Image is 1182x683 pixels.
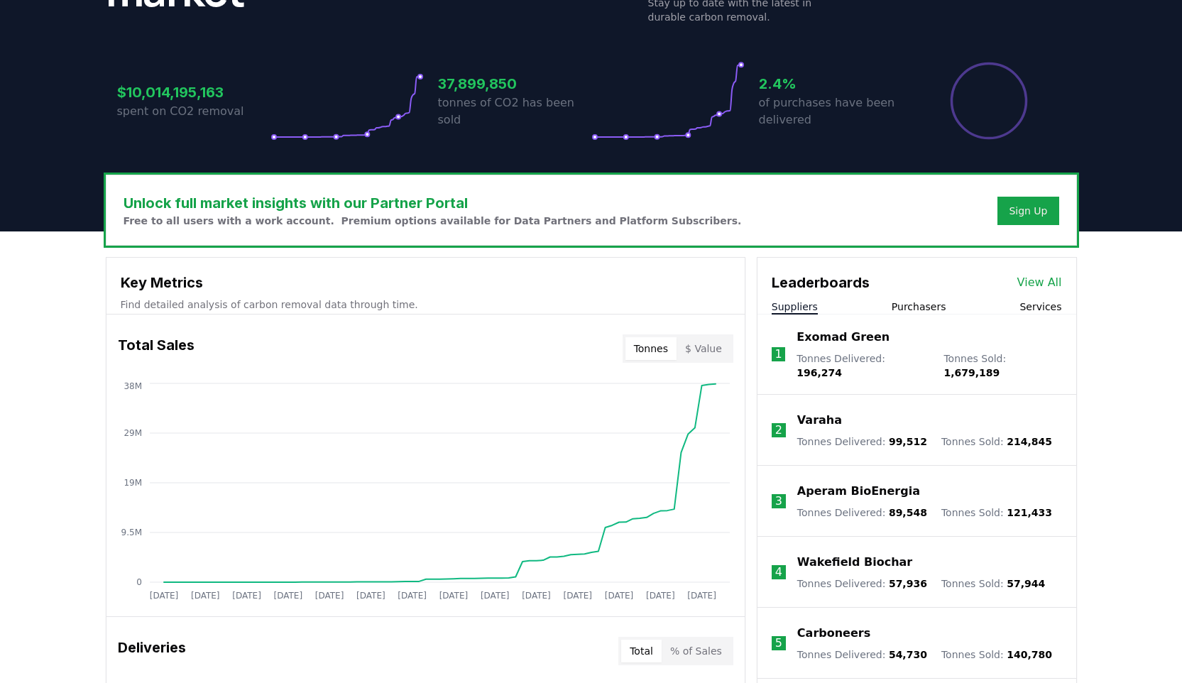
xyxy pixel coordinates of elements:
[1007,578,1045,589] span: 57,944
[759,94,912,129] p: of purchases have been delivered
[121,272,730,293] h3: Key Metrics
[117,103,270,120] p: spent on CO2 removal
[625,337,677,360] button: Tonnes
[775,422,782,439] p: 2
[889,436,927,447] span: 99,512
[1007,507,1052,518] span: 121,433
[136,577,142,587] tspan: 0
[797,506,927,520] p: Tonnes Delivered :
[943,367,1000,378] span: 1,679,189
[480,591,509,601] tspan: [DATE]
[889,578,927,589] span: 57,936
[941,577,1045,591] p: Tonnes Sold :
[797,367,842,378] span: 196,274
[398,591,427,601] tspan: [DATE]
[438,94,591,129] p: tonnes of CO2 has been sold
[356,591,385,601] tspan: [DATE]
[1007,649,1052,660] span: 140,780
[1007,436,1052,447] span: 214,845
[118,334,195,363] h3: Total Sales
[797,329,890,346] a: Exomad Green
[941,648,1052,662] p: Tonnes Sold :
[124,192,742,214] h3: Unlock full market insights with our Partner Portal
[124,214,742,228] p: Free to all users with a work account. Premium options available for Data Partners and Platform S...
[797,483,920,500] a: Aperam BioEnergia
[759,73,912,94] h3: 2.4%
[941,435,1052,449] p: Tonnes Sold :
[772,272,870,293] h3: Leaderboards
[124,381,142,391] tspan: 38M
[522,591,551,601] tspan: [DATE]
[941,506,1052,520] p: Tonnes Sold :
[1017,274,1062,291] a: View All
[772,300,818,314] button: Suppliers
[797,577,927,591] p: Tonnes Delivered :
[775,346,782,363] p: 1
[889,649,927,660] span: 54,730
[438,73,591,94] h3: 37,899,850
[646,591,675,601] tspan: [DATE]
[797,351,929,380] p: Tonnes Delivered :
[121,297,730,312] p: Find detailed analysis of carbon removal data through time.
[1009,204,1047,218] a: Sign Up
[621,640,662,662] button: Total
[190,591,219,601] tspan: [DATE]
[775,635,782,652] p: 5
[892,300,946,314] button: Purchasers
[118,637,186,665] h3: Deliveries
[662,640,730,662] button: % of Sales
[943,351,1061,380] p: Tonnes Sold :
[677,337,730,360] button: $ Value
[149,591,178,601] tspan: [DATE]
[797,435,927,449] p: Tonnes Delivered :
[273,591,302,601] tspan: [DATE]
[232,591,261,601] tspan: [DATE]
[797,554,912,571] a: Wakefield Biochar
[949,61,1029,141] div: Percentage of sales delivered
[997,197,1058,225] button: Sign Up
[121,528,141,537] tspan: 9.5M
[687,591,716,601] tspan: [DATE]
[775,564,782,581] p: 4
[563,591,592,601] tspan: [DATE]
[889,507,927,518] span: 89,548
[124,428,142,438] tspan: 29M
[775,493,782,510] p: 3
[797,648,927,662] p: Tonnes Delivered :
[314,591,344,601] tspan: [DATE]
[797,625,870,642] a: Carboneers
[439,591,468,601] tspan: [DATE]
[797,412,842,429] a: Varaha
[604,591,633,601] tspan: [DATE]
[124,478,142,488] tspan: 19M
[117,82,270,103] h3: $10,014,195,163
[1019,300,1061,314] button: Services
